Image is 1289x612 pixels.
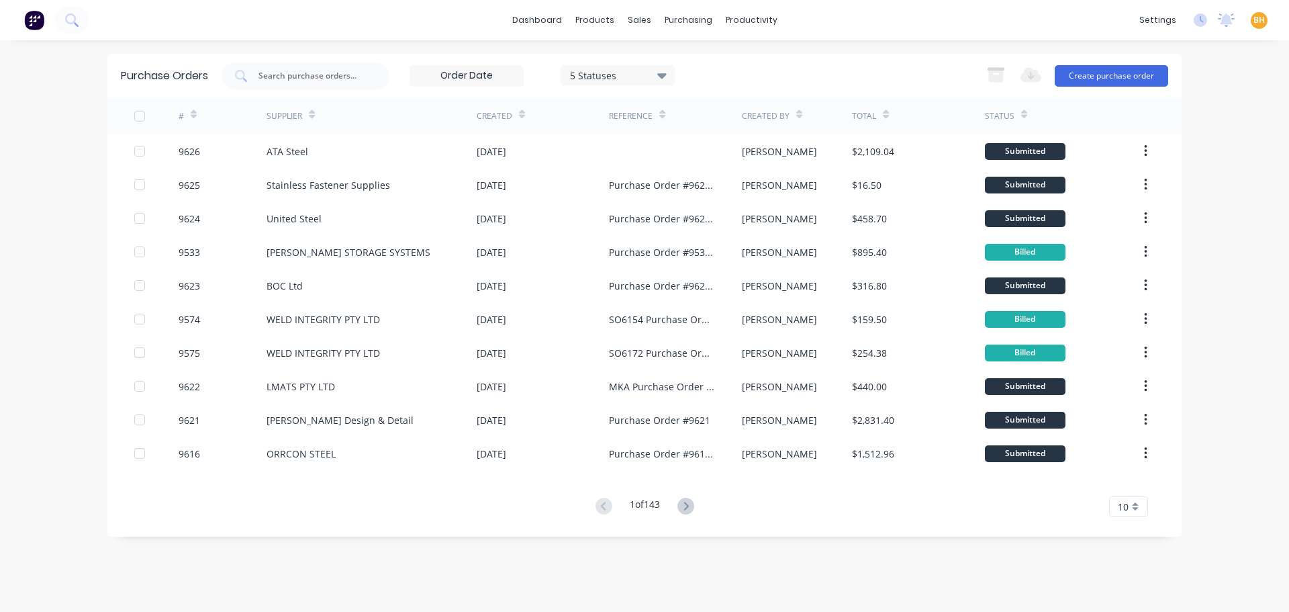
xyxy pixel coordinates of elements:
[609,312,714,326] div: SO6154 Purchase Order #9574
[267,447,336,461] div: ORRCON STEEL
[852,312,887,326] div: $159.50
[179,279,200,293] div: 9623
[179,380,200,394] div: 9622
[985,177,1065,193] div: Submitted
[267,279,303,293] div: BOC Ltd
[609,413,710,427] div: Purchase Order #9621
[1118,500,1129,514] span: 10
[852,279,887,293] div: $316.80
[852,447,894,461] div: $1,512.96
[609,279,714,293] div: Purchase Order #9623 - BOC Ltd
[179,447,200,461] div: 9616
[267,144,308,159] div: ATA Steel
[477,110,512,122] div: Created
[609,447,714,461] div: Purchase Order #9616 - ORRCON STEEL
[852,346,887,360] div: $254.38
[477,279,506,293] div: [DATE]
[477,144,506,159] div: [DATE]
[621,10,658,30] div: sales
[985,244,1065,261] div: Billed
[121,68,208,84] div: Purchase Orders
[410,66,523,86] input: Order Date
[267,346,380,360] div: WELD INTEGRITY PTY LTD
[570,68,666,82] div: 5 Statuses
[179,346,200,360] div: 9575
[477,380,506,394] div: [DATE]
[179,312,200,326] div: 9574
[719,10,784,30] div: productivity
[985,445,1065,462] div: Submitted
[742,447,817,461] div: [PERSON_NAME]
[742,380,817,394] div: [PERSON_NAME]
[179,212,200,226] div: 9624
[742,346,817,360] div: [PERSON_NAME]
[609,380,714,394] div: MKA Purchase Order #9622
[179,144,200,159] div: 9626
[267,312,380,326] div: WELD INTEGRITY PTY LTD
[852,245,887,259] div: $895.40
[267,380,335,394] div: LMATS PTY LTD
[985,110,1014,122] div: Status
[852,144,894,159] div: $2,109.04
[267,245,430,259] div: [PERSON_NAME] STORAGE SYSTEMS
[477,346,506,360] div: [DATE]
[477,245,506,259] div: [DATE]
[985,143,1065,160] div: Submitted
[985,210,1065,227] div: Submitted
[24,10,44,30] img: Factory
[985,412,1065,429] div: Submitted
[179,413,200,427] div: 9621
[179,245,200,259] div: 9533
[506,10,569,30] a: dashboard
[1133,10,1183,30] div: settings
[267,110,302,122] div: Supplier
[985,345,1065,361] div: Billed
[742,178,817,192] div: [PERSON_NAME]
[742,212,817,226] div: [PERSON_NAME]
[742,413,817,427] div: [PERSON_NAME]
[477,447,506,461] div: [DATE]
[267,413,414,427] div: [PERSON_NAME] Design & Detail
[658,10,719,30] div: purchasing
[477,312,506,326] div: [DATE]
[609,178,714,192] div: Purchase Order #9625 - Stainless Fastener Supplies
[852,178,881,192] div: $16.50
[742,279,817,293] div: [PERSON_NAME]
[477,212,506,226] div: [DATE]
[179,178,200,192] div: 9625
[609,110,653,122] div: Reference
[267,212,322,226] div: United Steel
[477,413,506,427] div: [DATE]
[852,413,894,427] div: $2,831.40
[742,110,790,122] div: Created By
[569,10,621,30] div: products
[609,346,714,360] div: SO6172 Purchase Order #9575
[179,110,184,122] div: #
[1253,14,1265,26] span: BH
[852,110,876,122] div: Total
[852,380,887,394] div: $440.00
[852,212,887,226] div: $458.70
[742,245,817,259] div: [PERSON_NAME]
[267,178,390,192] div: Stainless Fastener Supplies
[985,311,1065,328] div: Billed
[609,212,714,226] div: Purchase Order #9624 - United Steel
[742,312,817,326] div: [PERSON_NAME]
[1055,65,1168,87] button: Create purchase order
[257,69,369,83] input: Search purchase orders...
[742,144,817,159] div: [PERSON_NAME]
[985,277,1065,294] div: Submitted
[985,378,1065,395] div: Submitted
[609,245,714,259] div: Purchase Order #9533 - [PERSON_NAME] STORAGE SYSTEMS
[477,178,506,192] div: [DATE]
[630,497,660,517] div: 1 of 143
